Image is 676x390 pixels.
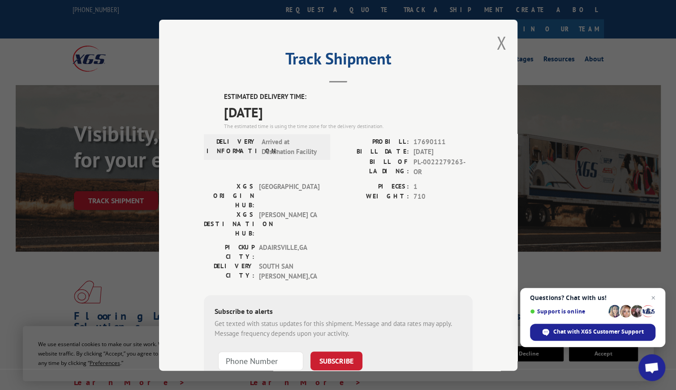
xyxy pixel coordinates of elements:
span: Chat with XGS Customer Support [553,328,644,336]
button: SUBSCRIBE [310,351,362,370]
div: Get texted with status updates for this shipment. Message and data rates may apply. Message frequ... [215,318,462,339]
button: Close modal [496,31,506,55]
label: PROBILL: [338,137,409,147]
span: [DATE] [413,147,473,157]
span: Close chat [648,292,659,303]
span: Arrived at Destination Facility [262,137,322,157]
label: XGS DESTINATION HUB: [204,210,254,238]
span: 17690111 [413,137,473,147]
span: PL-0022279263-OR [413,157,473,177]
span: [PERSON_NAME] CA [259,210,319,238]
label: BILL OF LADING: [338,157,409,177]
div: Chat with XGS Customer Support [530,324,655,341]
span: [DATE] [224,102,473,122]
label: DELIVERY CITY: [204,261,254,281]
div: The estimated time is using the time zone for the delivery destination. [224,122,473,130]
label: BILL DATE: [338,147,409,157]
input: Phone Number [218,351,303,370]
div: Subscribe to alerts [215,305,462,318]
span: [GEOGRAPHIC_DATA] [259,181,319,210]
label: XGS ORIGIN HUB: [204,181,254,210]
label: WEIGHT: [338,192,409,202]
span: 1 [413,181,473,192]
label: DELIVERY INFORMATION: [207,137,257,157]
span: 710 [413,192,473,202]
label: PIECES: [338,181,409,192]
label: PICKUP CITY: [204,242,254,261]
div: Open chat [638,354,665,381]
label: ESTIMATED DELIVERY TIME: [224,92,473,102]
span: Support is online [530,308,605,315]
span: Questions? Chat with us! [530,294,655,301]
span: SOUTH SAN [PERSON_NAME] , CA [259,261,319,281]
h2: Track Shipment [204,52,473,69]
span: ADAIRSVILLE , GA [259,242,319,261]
